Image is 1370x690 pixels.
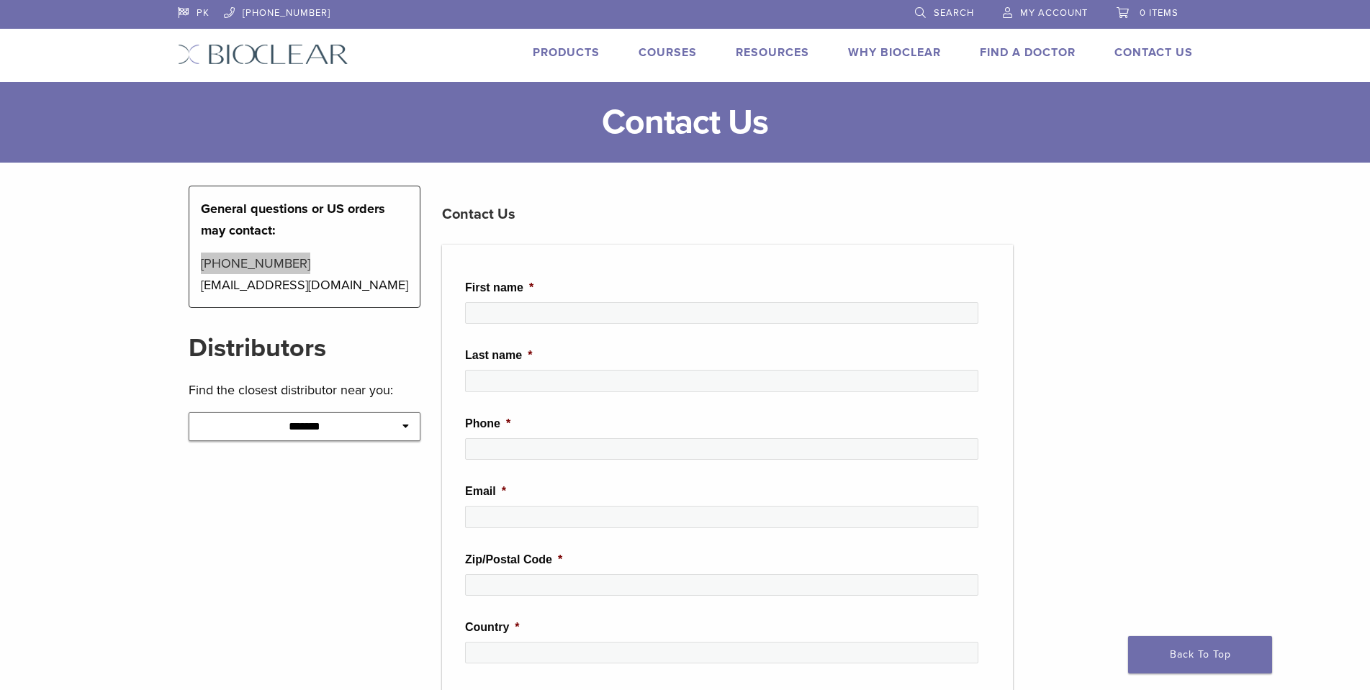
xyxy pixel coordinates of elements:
label: First name [465,281,533,296]
a: Resources [736,45,809,60]
a: Courses [639,45,697,60]
p: [PHONE_NUMBER] [EMAIL_ADDRESS][DOMAIN_NAME] [201,253,409,296]
a: Find A Doctor [980,45,1076,60]
p: Find the closest distributor near you: [189,379,421,401]
img: Bioclear [178,44,348,65]
label: Last name [465,348,532,363]
span: 0 items [1140,7,1179,19]
a: Contact Us [1114,45,1193,60]
h3: Contact Us [442,197,1013,232]
label: Email [465,484,506,499]
strong: General questions or US orders may contact: [201,201,385,238]
a: Back To Top [1128,636,1272,673]
h2: Distributors [189,331,421,366]
label: Country [465,620,520,635]
a: Why Bioclear [848,45,941,60]
a: Products [533,45,600,60]
span: My Account [1020,7,1088,19]
label: Phone [465,417,510,432]
span: Search [934,7,974,19]
label: Zip/Postal Code [465,553,562,568]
